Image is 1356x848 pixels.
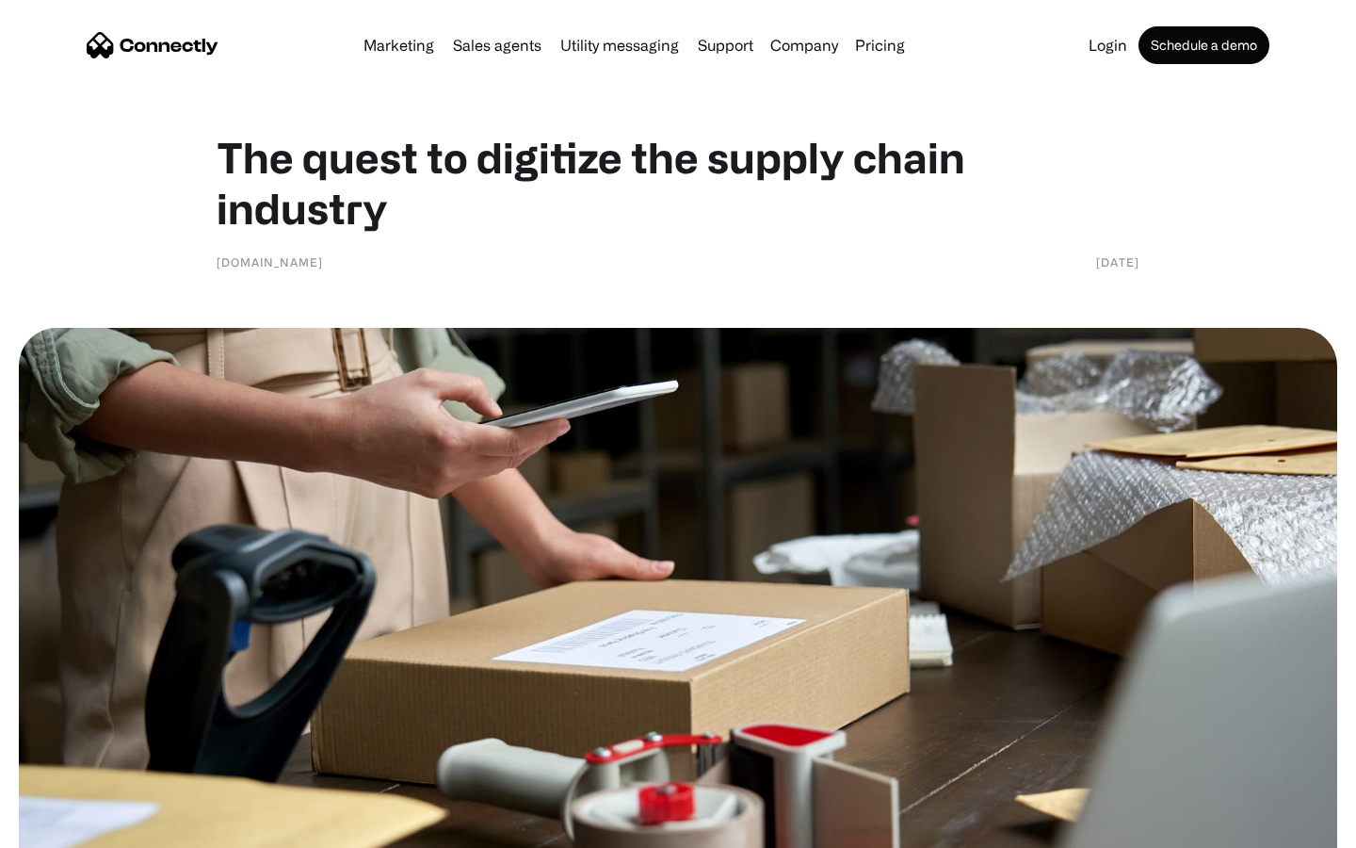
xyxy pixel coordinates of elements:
[445,38,549,53] a: Sales agents
[690,38,761,53] a: Support
[356,38,442,53] a: Marketing
[770,32,838,58] div: Company
[217,253,323,271] div: [DOMAIN_NAME]
[1138,26,1269,64] a: Schedule a demo
[38,815,113,841] ul: Language list
[19,815,113,841] aside: Language selected: English
[553,38,686,53] a: Utility messaging
[847,38,912,53] a: Pricing
[217,132,1139,234] h1: The quest to digitize the supply chain industry
[1081,38,1135,53] a: Login
[1096,253,1139,271] div: [DATE]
